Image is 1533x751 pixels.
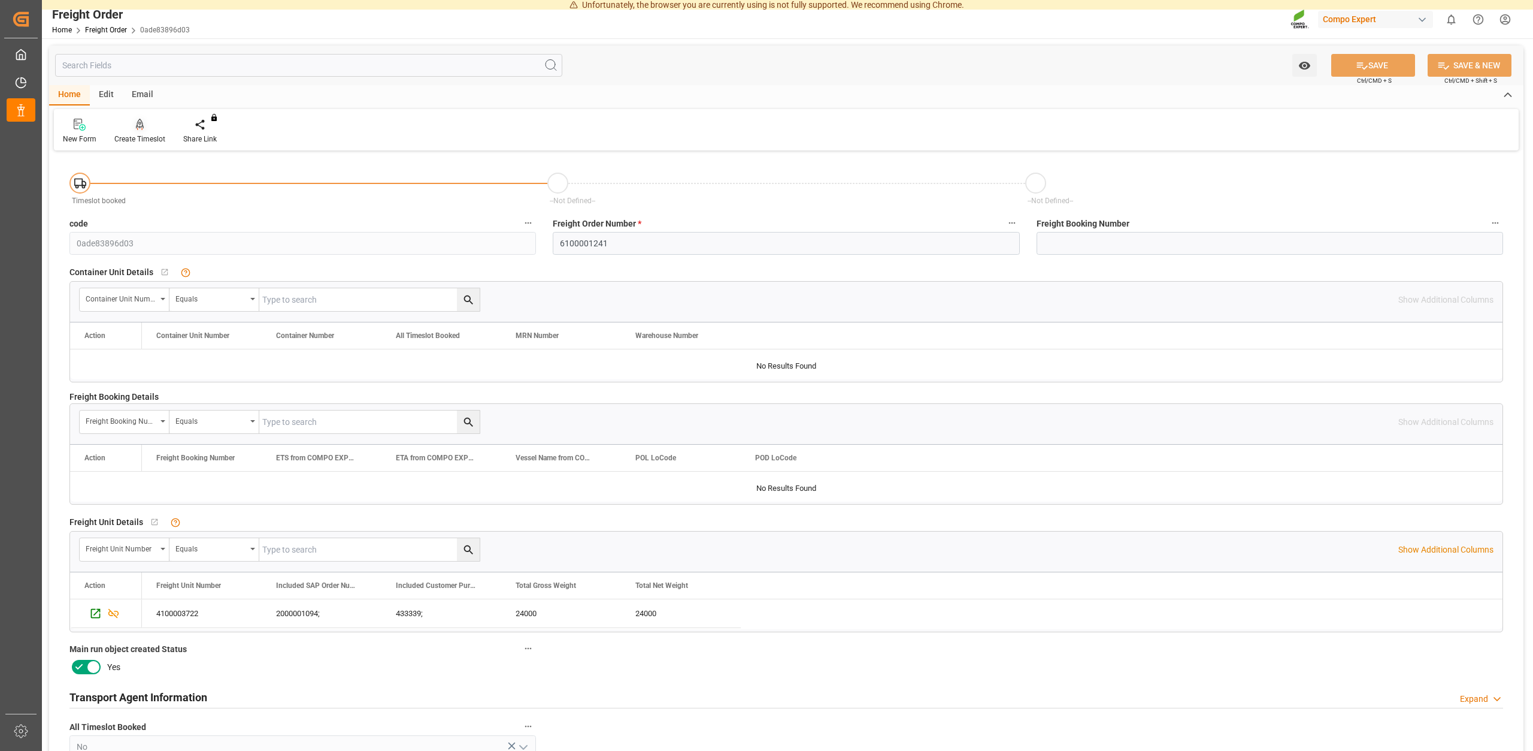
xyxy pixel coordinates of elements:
[63,134,96,144] div: New Form
[276,581,356,590] span: Included SAP Order Number
[1465,6,1492,33] button: Help Center
[175,413,246,427] div: Equals
[259,538,480,561] input: Type to search
[262,599,381,628] div: 2000001094;
[635,331,698,340] span: Warehouse Number
[69,266,153,279] span: Container Unit Details
[457,288,480,311] button: search button
[635,454,676,462] span: POL LoCode
[635,581,688,590] span: Total Net Weight
[86,541,156,554] div: Freight Unit Number
[516,331,559,340] span: MRN Number
[55,54,562,77] input: Search Fields
[501,599,621,628] div: 24000
[755,454,796,462] span: POD LoCode
[80,538,169,561] button: open menu
[169,538,259,561] button: open menu
[85,26,127,34] a: Freight Order
[520,719,536,734] button: All Timeslot Booked
[1460,693,1488,705] div: Expand
[396,581,476,590] span: Included Customer Purchase Order Numbers
[142,599,741,628] div: Press SPACE to select this row.
[142,599,262,628] div: 4100003722
[396,454,476,462] span: ETA from COMPO EXPERT
[1487,215,1503,231] button: Freight Booking Number
[107,661,120,674] span: Yes
[1357,76,1392,85] span: Ctrl/CMD + S
[1004,215,1020,231] button: Freight Order Number *
[69,218,88,230] span: code
[381,599,501,628] div: 433339;
[52,5,190,23] div: Freight Order
[80,411,169,433] button: open menu
[1292,54,1317,77] button: open menu
[156,581,221,590] span: Freight Unit Number
[84,331,105,340] div: Action
[516,581,576,590] span: Total Gross Weight
[520,641,536,656] button: Main run object created Status
[52,26,72,34] a: Home
[69,643,187,656] span: Main run object created Status
[86,413,156,427] div: Freight Booking Number
[69,391,159,403] span: Freight Booking Details
[553,218,641,230] span: Freight Order Number
[49,85,90,105] div: Home
[86,291,156,304] div: Container Unit Number
[70,599,142,628] div: Press SPACE to select this row.
[90,85,123,105] div: Edit
[259,411,480,433] input: Type to search
[156,331,229,340] span: Container Unit Number
[1444,76,1497,85] span: Ctrl/CMD + Shift + S
[123,85,162,105] div: Email
[1037,218,1129,230] span: Freight Booking Number
[1318,8,1438,31] button: Compo Expert
[114,134,165,144] div: Create Timeslot
[276,331,334,340] span: Container Number
[69,516,143,529] span: Freight Unit Details
[520,215,536,231] button: code
[156,454,235,462] span: Freight Booking Number
[84,581,105,590] div: Action
[1290,9,1310,30] img: Screenshot%202023-09-29%20at%2010.02.21.png_1712312052.png
[276,454,356,462] span: ETS from COMPO EXPERT
[169,411,259,433] button: open menu
[516,454,596,462] span: Vessel Name from COMPO EXPERT
[169,288,259,311] button: open menu
[69,689,207,705] h2: Transport Agent Information
[72,197,126,205] span: Timeslot booked
[1428,54,1511,77] button: SAVE & NEW
[1331,54,1415,77] button: SAVE
[621,599,741,628] div: 24000
[175,291,246,304] div: Equals
[69,721,146,734] span: All Timeslot Booked
[396,331,460,340] span: All Timeslot Booked
[1028,197,1073,205] span: --Not Defined--
[84,454,105,462] div: Action
[1318,11,1433,28] div: Compo Expert
[1398,544,1493,556] p: Show Additional Columns
[1438,6,1465,33] button: show 0 new notifications
[550,197,595,205] span: --Not Defined--
[457,538,480,561] button: search button
[80,288,169,311] button: open menu
[259,288,480,311] input: Type to search
[175,541,246,554] div: Equals
[457,411,480,433] button: search button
